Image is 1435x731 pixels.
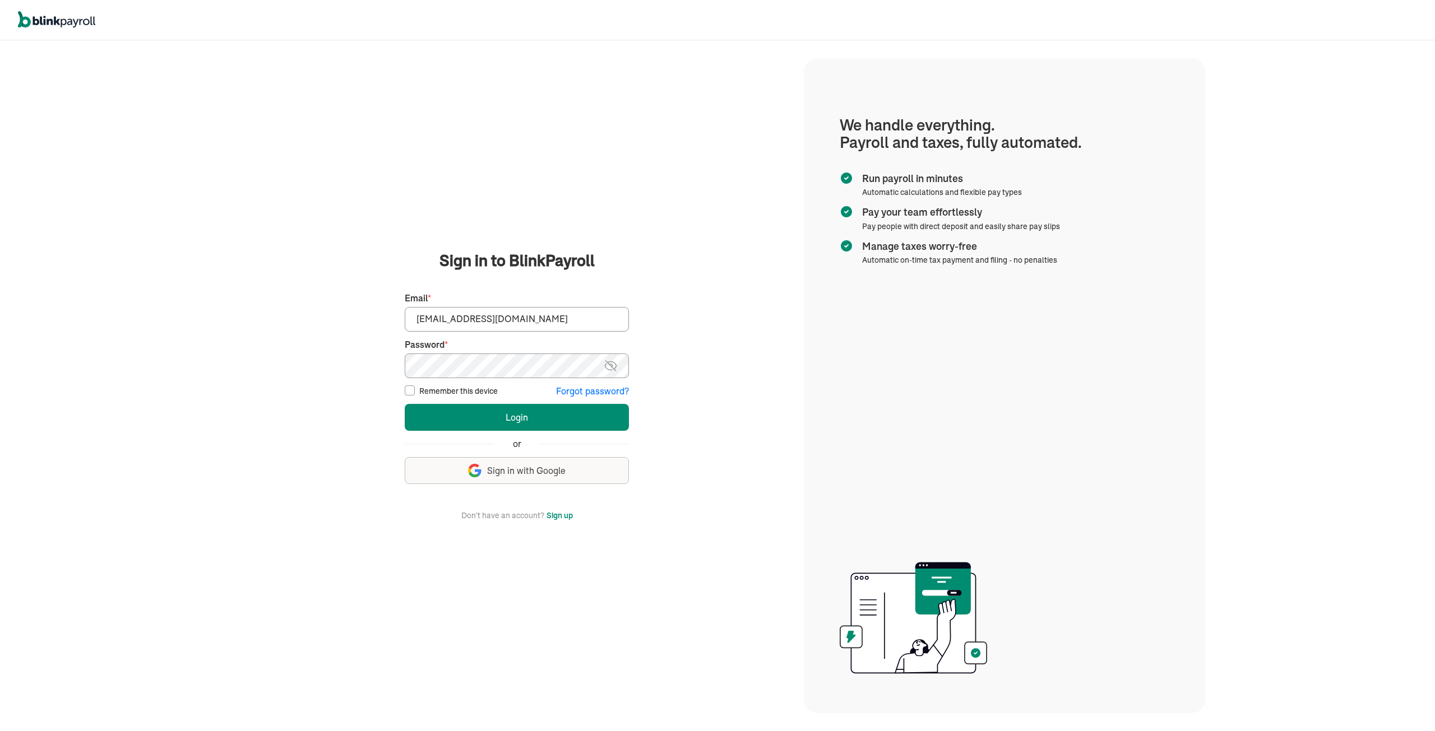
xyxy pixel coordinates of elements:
[556,385,629,398] button: Forgot password?
[405,292,629,305] label: Email
[862,239,1053,254] span: Manage taxes worry-free
[604,359,618,373] img: eye
[862,171,1017,186] span: Run payroll in minutes
[862,205,1056,220] span: Pay your team effortlessly
[468,464,482,477] img: google
[405,307,629,332] input: Your email address
[419,385,498,397] label: Remember this device
[18,11,95,28] img: logo
[439,249,595,272] span: Sign in to BlinkPayroll
[840,171,853,185] img: checkmark
[862,187,1022,197] span: Automatic calculations and flexible pay types
[862,221,1060,231] span: Pay people with direct deposit and easily share pay slips
[405,404,629,431] button: Login
[487,464,566,477] span: Sign in with Google
[840,558,987,677] img: illustration
[862,255,1057,265] span: Automatic on-time tax payment and filing - no penalties
[405,457,629,484] button: Sign in with Google
[461,509,544,522] span: Don't have an account?
[840,205,853,218] img: checkmark
[840,239,853,253] img: checkmark
[1248,610,1435,731] iframe: Chat Widget
[513,437,521,450] span: or
[840,117,1169,151] h1: We handle everything. Payroll and taxes, fully automated.
[405,338,629,351] label: Password
[547,509,573,522] button: Sign up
